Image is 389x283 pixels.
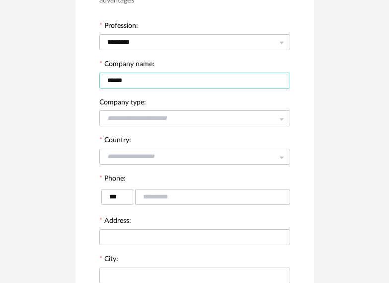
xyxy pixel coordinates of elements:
label: Company type: [99,99,146,108]
label: Country: [99,137,131,146]
label: Phone: [99,175,126,184]
label: City: [99,256,118,265]
label: Profession: [99,22,138,31]
label: Company name: [99,61,155,70]
label: Address: [99,217,131,226]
